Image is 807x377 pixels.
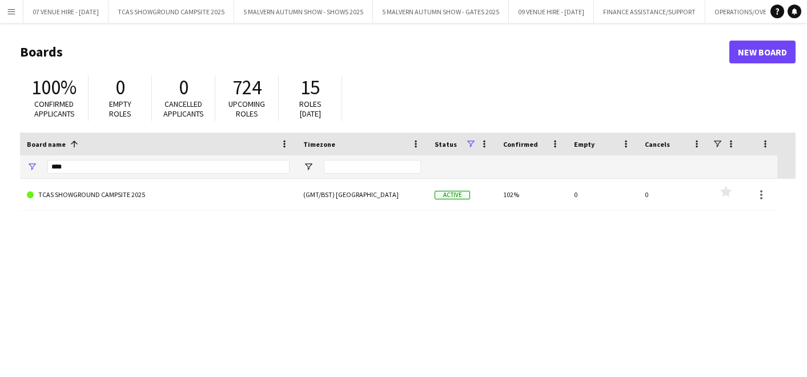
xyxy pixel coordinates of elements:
a: TCAS SHOWGROUND CAMPSITE 2025 [27,179,290,211]
div: 0 [638,179,709,210]
div: 0 [567,179,638,210]
button: TCAS SHOWGROUND CAMPSITE 2025 [109,1,234,23]
span: Roles [DATE] [299,99,322,119]
div: (GMT/BST) [GEOGRAPHIC_DATA] [296,179,428,210]
span: Upcoming roles [228,99,265,119]
div: 102% [496,179,567,210]
span: Active [435,191,470,199]
button: 5 MALVERN AUTUMN SHOW - SHOWS 2025 [234,1,373,23]
input: Timezone Filter Input [324,160,421,174]
h1: Boards [20,43,729,61]
input: Board name Filter Input [47,160,290,174]
span: Board name [27,140,66,149]
span: Status [435,140,457,149]
span: Confirmed applicants [34,99,75,119]
a: New Board [729,41,796,63]
span: 15 [300,75,320,100]
button: Open Filter Menu [303,162,314,172]
button: FINANCE ASSISTANCE/SUPPORT [594,1,705,23]
button: 07 VENUE HIRE - [DATE] [23,1,109,23]
span: Cancelled applicants [163,99,204,119]
button: 5 MALVERN AUTUMN SHOW - GATES 2025 [373,1,509,23]
span: 0 [179,75,188,100]
button: Open Filter Menu [27,162,37,172]
span: Confirmed [503,140,538,149]
span: 724 [232,75,262,100]
span: 100% [31,75,77,100]
span: Timezone [303,140,335,149]
span: Empty [574,140,595,149]
button: 09 VENUE HIRE - [DATE] [509,1,594,23]
span: 0 [115,75,125,100]
span: Cancels [645,140,670,149]
span: Empty roles [109,99,131,119]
